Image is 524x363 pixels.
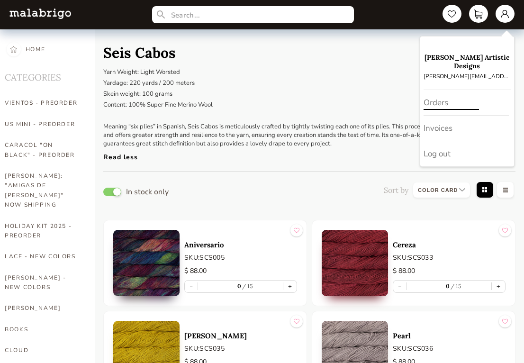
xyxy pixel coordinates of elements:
img: 0.jpg [322,230,388,296]
p: Yarn Weight: Light Worsted [103,68,501,76]
a: [PERSON_NAME]: "AMIGAS DE [PERSON_NAME]" NOW SHIPPING [5,165,81,216]
img: L5WsItTXhTFtyxb3tkNoXNspfcfOAAWlbXYcuBTUg0FA22wzaAJ6kXiYLTb6coiuTfQf1mE2HwVko7IAAAAASUVORK5CYII= [9,9,71,18]
h2: CATEGORIES [5,60,81,92]
a: [PERSON_NAME] [184,331,297,340]
div: Invoices [424,116,509,141]
p: [PERSON_NAME] Artistic Designs [424,53,511,70]
p: $ 88.00 [184,266,297,276]
a: US MINI - PREORDER [5,114,81,135]
p: $ 88.00 [393,266,506,276]
p: In stock only [126,189,169,195]
p: Yardage: 220 yards / 200 meters [103,79,501,87]
div: HOME [26,39,45,60]
img: home-nav-btn.c16b0172.svg [10,42,17,56]
a: LACE - NEW COLORS [5,246,81,267]
button: + [492,281,505,292]
div: Log out [424,141,511,166]
a: Pearl [393,331,506,340]
label: 15 [241,282,253,290]
p: Content: 100% Super Fine Merino Wool [103,100,501,109]
img: grid-view.f2ab8e65.svg [475,181,495,200]
a: CARACOL "ON BLACK" - PREORDER [5,135,81,165]
a: Cereza [393,240,506,249]
p: [PERSON_NAME][EMAIL_ADDRESS][DOMAIN_NAME] [424,73,511,80]
a: Invoices [424,116,511,141]
div: Read less [103,148,501,162]
p: SKU: SCS035 [184,344,297,354]
button: + [283,281,297,292]
a: Aniversario [184,240,297,249]
a: BOOKS [5,319,81,340]
p: Skein weight: 100 grams [103,90,501,98]
p: Sort by [384,185,408,195]
input: Search... [152,6,354,23]
p: SKU: SCS036 [393,344,506,354]
a: [PERSON_NAME] [5,298,81,318]
a: HOLIDAY KIT 2025 - PREORDER [5,216,81,246]
a: [PERSON_NAME] - NEW COLORS [5,267,81,298]
p: SKU: SCS005 [184,253,297,263]
p: Meaning “six plies” in Spanish, Seis Cabos is meticulously crafted by tightly twisting each one o... [103,122,501,148]
p: SKU: SCS033 [393,253,506,263]
h1: Seis Cabos [103,44,176,62]
a: Orders [424,90,511,116]
a: VIENTOS - PREORDER [5,92,81,113]
img: table-view__disabled.3d689eb7.svg [495,181,515,200]
a: CLOUD [5,340,81,361]
div: Orders [424,90,509,116]
label: 15 [450,282,462,290]
img: 0.jpg [113,230,180,296]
